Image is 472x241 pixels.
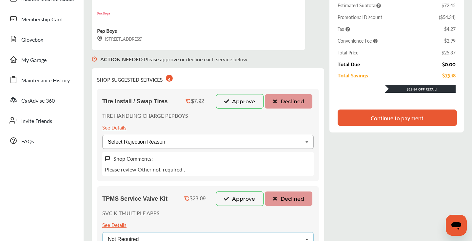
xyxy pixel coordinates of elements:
a: FAQs [6,132,77,149]
button: Approve [216,191,264,206]
div: $25.37 [442,49,456,56]
a: CarAdvise 360 [6,91,77,109]
span: CarAdvise 360 [21,97,55,105]
button: Approve [216,94,264,109]
div: $18.84 Off Retail! [385,87,456,91]
div: Promotional Discount [338,14,382,20]
div: $23.09 [190,196,206,202]
p: SVC KITMULTIPLE APPS [102,209,160,217]
div: $73.18 [442,72,456,78]
div: $4.27 [444,26,456,32]
p: Please approve or decline each service below [100,55,247,63]
span: Invite Friends [21,117,52,126]
a: Membership Card [6,10,77,27]
img: svg+xml;base64,PHN2ZyB3aWR0aD0iMTYiIGhlaWdodD0iMTciIHZpZXdCb3g9IjAgMCAxNiAxNyIgZmlsbD0ibm9uZSIgeG... [92,50,97,68]
div: SHOP SUGGESTED SERVICES [97,73,173,84]
a: Invite Friends [6,112,77,129]
img: logo-pepboys.png [97,8,110,21]
div: ( $54.34 ) [439,14,456,20]
span: FAQs [21,137,34,146]
button: Declined [265,191,312,206]
span: Glovebox [21,36,43,44]
span: TPMS Service Valve Kit [102,195,167,202]
b: ACTION NEEDED : [100,55,144,63]
span: Convenience Fee [338,37,378,44]
div: [STREET_ADDRESS] [97,35,143,42]
label: Shop Comments: [113,155,153,162]
span: Tax [338,26,350,32]
div: $7.92 [191,98,204,104]
button: Declined [265,94,312,109]
div: $0.00 [442,61,456,67]
span: My Garage [21,56,47,65]
span: Estimated Subtotal [338,2,381,9]
span: Membership Card [21,15,63,24]
a: Glovebox [6,30,77,48]
div: Pep Boys [97,26,117,35]
span: Maintenance History [21,76,70,85]
div: Continue to payment [371,114,423,121]
a: My Garage [6,51,77,68]
a: Maintenance History [6,71,77,88]
p: Please review Other not_required , [105,166,185,173]
div: $2.99 [444,37,456,44]
div: See Details [102,220,127,229]
div: Total Savings [338,72,368,78]
div: 4 [166,75,173,82]
div: Total Due [338,61,360,67]
div: See Details [102,123,127,131]
img: svg+xml;base64,PHN2ZyB3aWR0aD0iMTYiIGhlaWdodD0iMTciIHZpZXdCb3g9IjAgMCAxNiAxNyIgZmlsbD0ibm9uZSIgeG... [97,36,102,41]
img: svg+xml;base64,PHN2ZyB3aWR0aD0iMTYiIGhlaWdodD0iMTciIHZpZXdCb3g9IjAgMCAxNiAxNyIgZmlsbD0ibm9uZSIgeG... [105,156,110,161]
iframe: Button to launch messaging window [446,215,467,236]
p: TIRE HANDLING CHARGE PEPBOYS [102,112,188,119]
div: $72.45 [442,2,456,9]
div: Total Price [338,49,358,56]
span: Tire Install / Swap Tires [102,98,167,105]
div: Select Rejection Reason [108,139,165,145]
